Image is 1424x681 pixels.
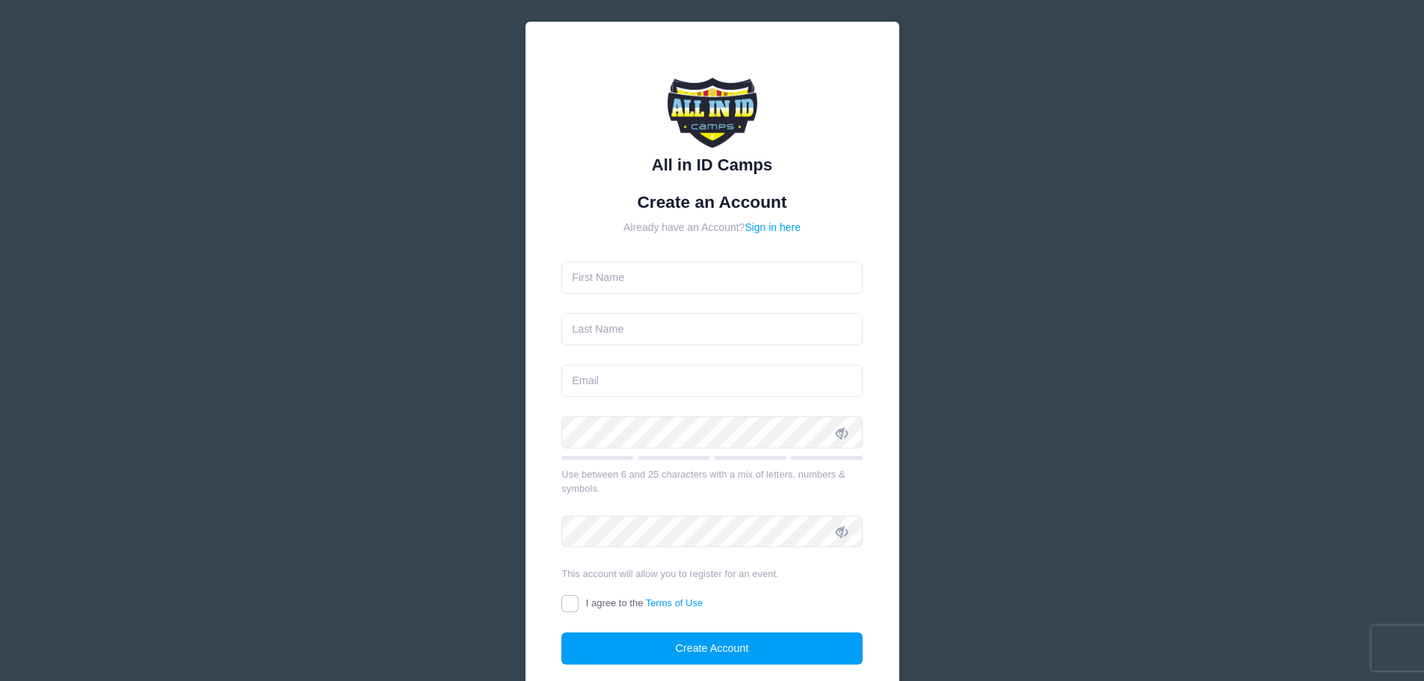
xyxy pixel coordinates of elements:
[586,597,703,608] span: I agree to the
[561,262,863,294] input: First Name
[561,313,863,345] input: Last Name
[561,467,863,496] div: Use between 6 and 25 characters with a mix of letters, numbers & symbols.
[561,595,579,612] input: I agree to theTerms of Use
[561,192,863,212] h1: Create an Account
[561,567,863,582] div: This account will allow you to register for an event.
[646,597,703,608] a: Terms of Use
[561,152,863,177] div: All in ID Camps
[561,220,863,235] div: Already have an Account?
[668,58,757,148] img: All in ID Camps
[561,365,863,397] input: Email
[561,632,863,665] button: Create Account
[745,221,801,233] a: Sign in here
